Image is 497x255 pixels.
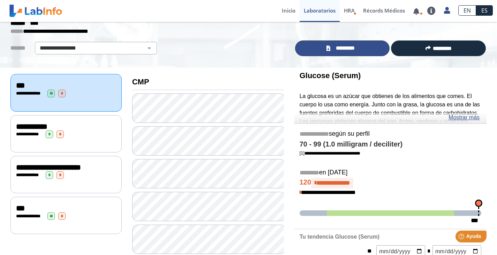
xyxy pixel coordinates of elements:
[344,7,355,14] span: HRA
[300,234,379,240] b: Tu tendencia Glucose (Serum)
[476,5,493,16] a: ES
[449,113,480,122] a: Mostrar más
[300,169,481,177] h5: en [DATE]
[435,228,489,247] iframe: Help widget launcher
[300,71,361,80] b: Glucose (Serum)
[300,150,360,156] a: [1]
[300,92,481,159] p: La glucosa es un azúcar que obtienes de los alimentos que comes. El cuerpo lo usa como energía. J...
[300,140,481,149] h4: 70 - 99 (1.0 milligram / deciliter)
[458,5,476,16] a: EN
[132,77,149,86] b: CMP
[300,130,481,138] h5: según su perfil
[300,178,481,188] h4: 120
